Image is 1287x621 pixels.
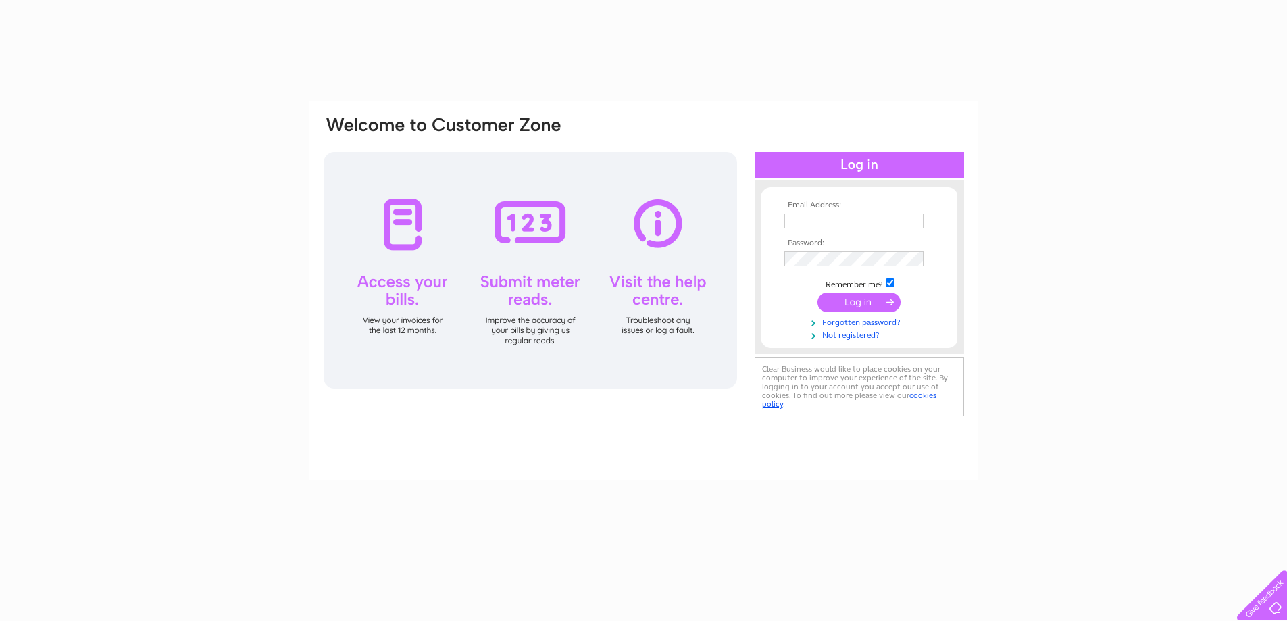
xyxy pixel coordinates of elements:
[817,293,901,312] input: Submit
[781,201,938,210] th: Email Address:
[784,328,938,341] a: Not registered?
[762,391,936,409] a: cookies policy
[781,276,938,290] td: Remember me?
[781,239,938,248] th: Password:
[755,357,964,416] div: Clear Business would like to place cookies on your computer to improve your experience of the sit...
[784,315,938,328] a: Forgotten password?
